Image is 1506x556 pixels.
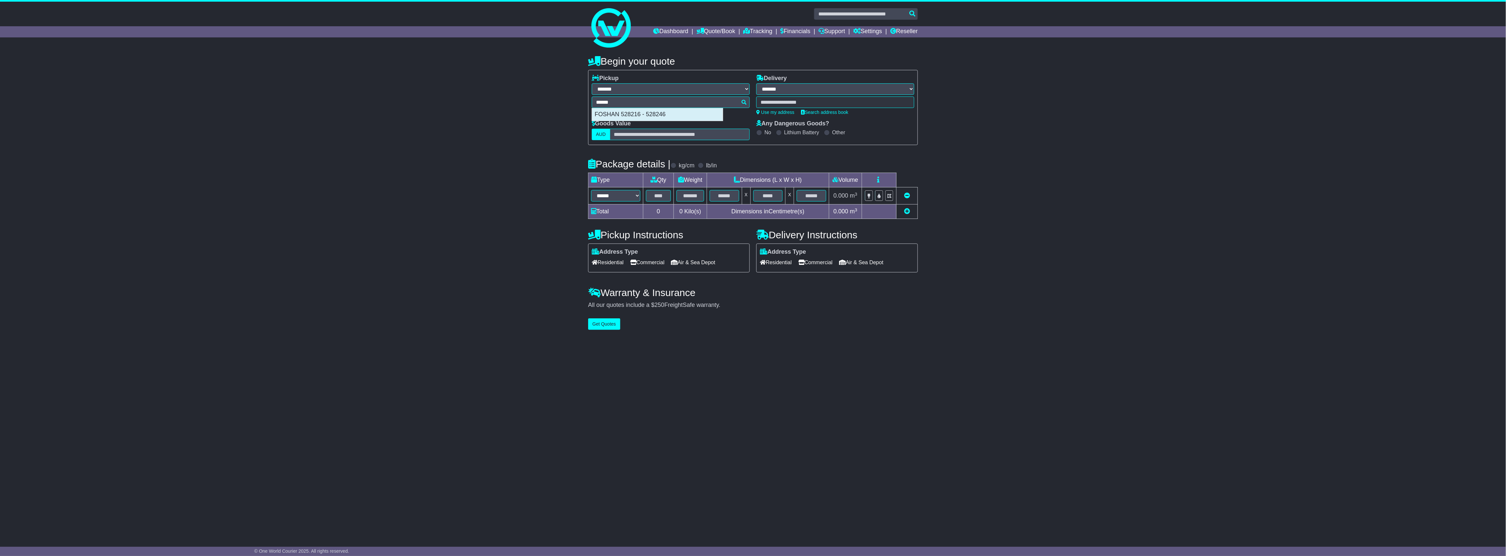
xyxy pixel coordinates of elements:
td: 0 [643,204,674,219]
td: Type [588,173,643,187]
h4: Delivery Instructions [756,229,918,240]
td: x [786,187,794,204]
sup: 3 [855,207,857,212]
span: Commercial [630,257,664,267]
a: Reseller [890,26,918,37]
span: Residential [760,257,792,267]
a: Financials [781,26,810,37]
a: Use my address [756,110,794,115]
label: Goods Value [592,120,631,127]
span: 0 [679,208,683,215]
td: Qty [643,173,674,187]
label: Lithium Battery [784,129,819,136]
a: Tracking [743,26,772,37]
a: Dashboard [653,26,688,37]
sup: 3 [855,192,857,197]
label: Delivery [756,75,787,82]
a: Search address book [801,110,848,115]
a: Settings [853,26,882,37]
a: Add new item [904,208,910,215]
span: Residential [592,257,624,267]
label: AUD [592,129,610,140]
div: FOSHAN 528216 - 528246 [592,108,723,121]
td: Total [588,204,643,219]
a: Quote/Book [697,26,735,37]
label: Pickup [592,75,619,82]
span: © One World Courier 2025. All rights reserved. [254,548,349,554]
a: Remove this item [904,192,910,199]
span: Air & Sea Depot [839,257,884,267]
label: lb/in [706,162,717,169]
span: 0.000 [833,208,848,215]
h4: Warranty & Insurance [588,287,918,298]
span: 0.000 [833,192,848,199]
h4: Begin your quote [588,56,918,67]
label: Address Type [592,248,638,256]
span: Air & Sea Depot [671,257,716,267]
td: Volume [829,173,862,187]
label: kg/cm [679,162,695,169]
td: x [742,187,750,204]
span: m [850,208,857,215]
span: m [850,192,857,199]
td: Dimensions (L x W x H) [707,173,829,187]
h4: Package details | [588,159,671,169]
label: Other [832,129,845,136]
td: Dimensions in Centimetre(s) [707,204,829,219]
label: No [764,129,771,136]
span: 250 [654,302,664,308]
td: Kilo(s) [674,204,707,219]
typeahead: Please provide city [592,96,750,108]
td: Weight [674,173,707,187]
label: Any Dangerous Goods? [756,120,829,127]
label: Address Type [760,248,806,256]
h4: Pickup Instructions [588,229,750,240]
div: All our quotes include a $ FreightSafe warranty. [588,302,918,309]
a: Support [818,26,845,37]
span: Commercial [798,257,832,267]
button: Get Quotes [588,318,620,330]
